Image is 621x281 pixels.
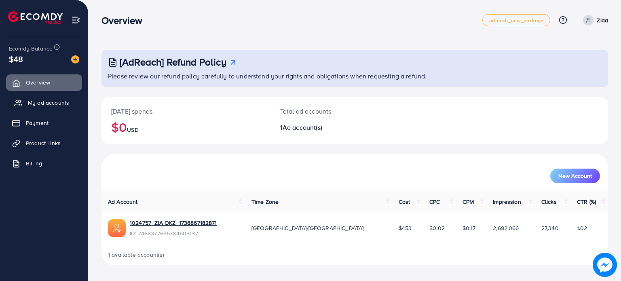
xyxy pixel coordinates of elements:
[593,253,617,277] img: image
[463,224,475,232] span: $0.17
[111,106,261,116] p: [DATE] spends
[8,11,63,24] img: logo
[120,56,226,68] h3: [AdReach] Refund Policy
[463,198,474,206] span: CPM
[577,224,587,232] span: 1.02
[429,224,445,232] span: $0.02
[6,115,82,131] a: Payment
[550,169,600,183] button: New Account
[493,198,521,206] span: Impression
[489,18,543,23] span: adreach_new_package
[130,219,217,227] a: 1024757_ZIA OKZ_1738867182871
[6,95,82,111] a: My ad accounts
[6,135,82,151] a: Product Links
[493,224,519,232] span: 2,692,066
[111,119,261,135] h2: $0
[558,173,592,179] span: New Account
[577,198,596,206] span: CTR (%)
[130,229,217,237] span: ID: 7468377636784603137
[127,126,138,134] span: USD
[399,198,410,206] span: Cost
[71,15,80,25] img: menu
[9,44,53,53] span: Ecomdy Balance
[101,15,149,26] h3: Overview
[28,99,69,107] span: My ad accounts
[482,14,550,26] a: adreach_new_package
[26,139,61,147] span: Product Links
[399,224,412,232] span: $453
[429,198,440,206] span: CPC
[6,74,82,91] a: Overview
[580,15,608,25] a: Ziaa
[541,224,559,232] span: 27,340
[251,198,279,206] span: Time Zone
[108,198,138,206] span: Ad Account
[597,15,608,25] p: Ziaa
[26,159,42,167] span: Billing
[283,123,322,132] span: Ad account(s)
[108,71,603,81] p: Please review our refund policy carefully to understand your rights and obligations when requesti...
[280,124,387,131] h2: 1
[71,55,79,63] img: image
[108,251,165,259] span: 1 available account(s)
[9,53,23,65] span: $48
[251,224,364,232] span: [GEOGRAPHIC_DATA]/[GEOGRAPHIC_DATA]
[6,155,82,171] a: Billing
[280,106,387,116] p: Total ad accounts
[26,78,50,87] span: Overview
[26,119,49,127] span: Payment
[108,219,126,237] img: ic-ads-acc.e4c84228.svg
[541,198,557,206] span: Clicks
